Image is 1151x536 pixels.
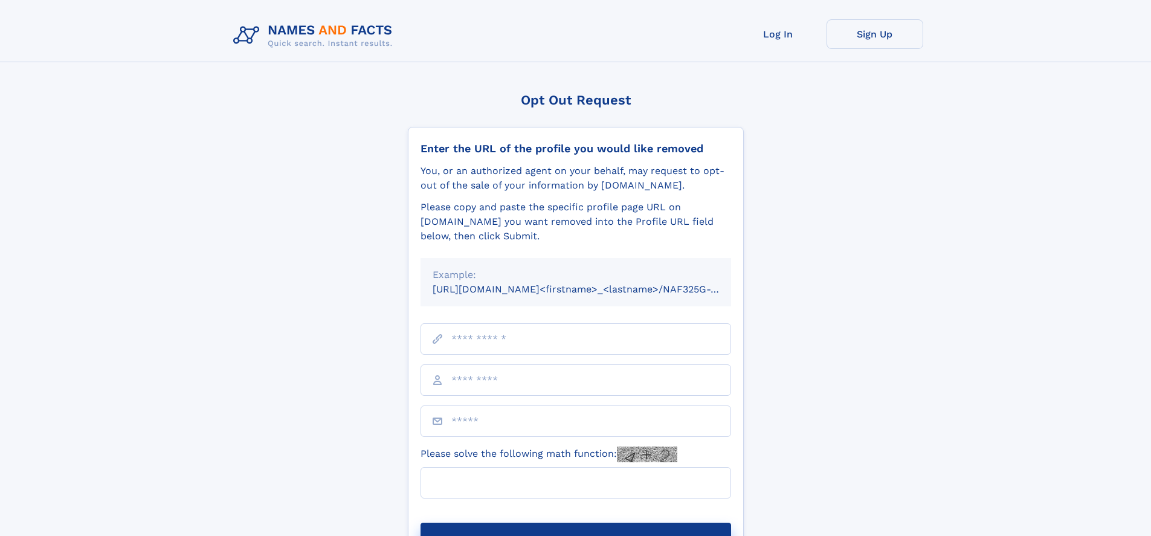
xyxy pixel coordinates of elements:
[827,19,923,49] a: Sign Up
[408,92,744,108] div: Opt Out Request
[433,283,754,295] small: [URL][DOMAIN_NAME]<firstname>_<lastname>/NAF325G-xxxxxxxx
[228,19,402,52] img: Logo Names and Facts
[730,19,827,49] a: Log In
[421,142,731,155] div: Enter the URL of the profile you would like removed
[421,200,731,244] div: Please copy and paste the specific profile page URL on [DOMAIN_NAME] you want removed into the Pr...
[421,447,677,462] label: Please solve the following math function:
[421,164,731,193] div: You, or an authorized agent on your behalf, may request to opt-out of the sale of your informatio...
[433,268,719,282] div: Example:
